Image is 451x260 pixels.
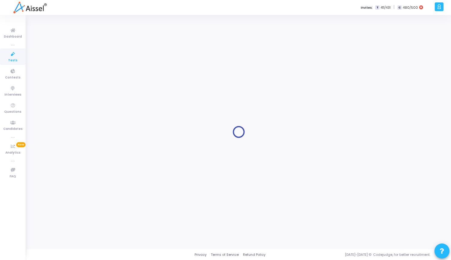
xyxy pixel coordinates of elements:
[5,150,20,155] span: Analytics
[403,5,418,10] span: 480/500
[5,75,20,80] span: Contests
[397,5,401,10] span: C
[361,5,373,10] label: Invites:
[4,34,22,39] span: Dashboard
[4,109,21,115] span: Questions
[3,127,23,132] span: Candidates
[381,5,391,10] span: 411/431
[16,142,26,147] span: New
[5,92,21,97] span: Interviews
[394,4,394,11] span: |
[8,58,17,63] span: Tests
[195,252,207,257] a: Privacy
[211,252,239,257] a: Terms of Service
[243,252,265,257] a: Refund Policy
[10,174,16,179] span: FAQ
[265,252,443,257] div: [DATE]-[DATE] © Codejudge, for better recruitment.
[375,5,379,10] span: T
[13,2,47,14] img: logo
